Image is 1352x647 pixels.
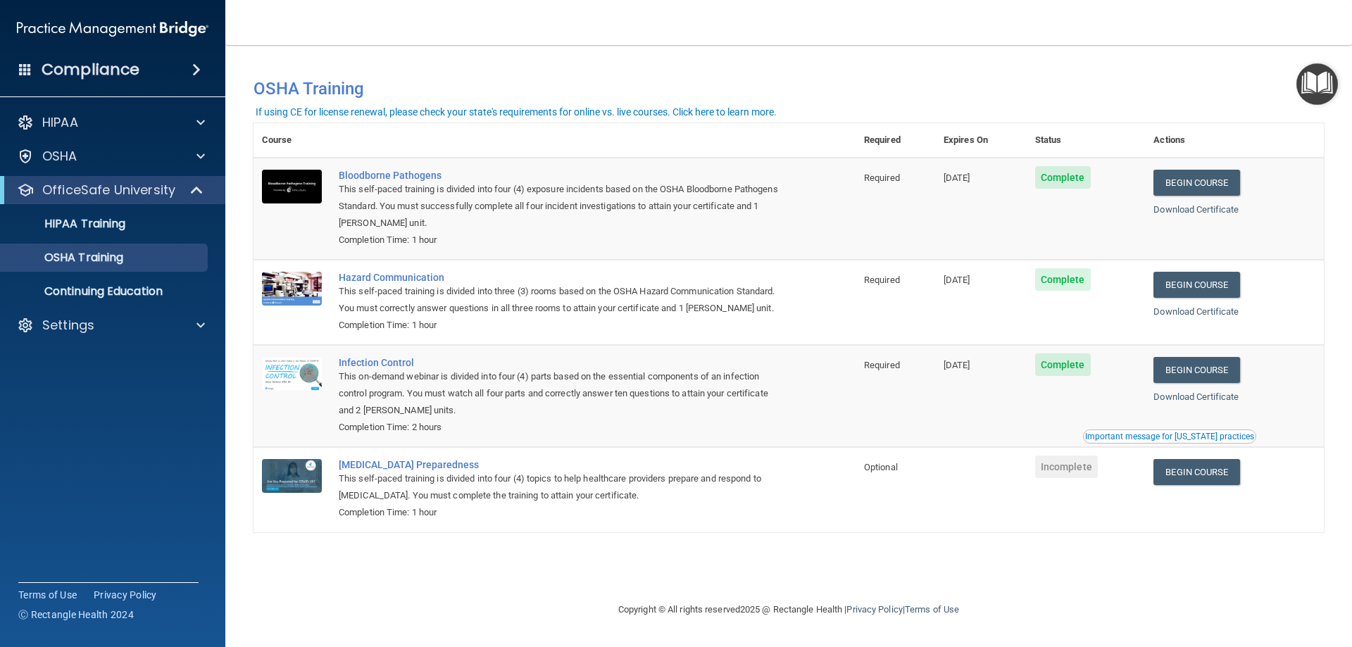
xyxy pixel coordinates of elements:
[1153,357,1239,383] a: Begin Course
[42,148,77,165] p: OSHA
[9,251,123,265] p: OSHA Training
[42,60,139,80] h4: Compliance
[856,123,935,158] th: Required
[256,107,777,117] div: If using CE for license renewal, please check your state's requirements for online vs. live cours...
[1145,123,1324,158] th: Actions
[17,15,208,43] img: PMB logo
[1153,204,1239,215] a: Download Certificate
[339,181,785,232] div: This self-paced training is divided into four (4) exposure incidents based on the OSHA Bloodborne...
[18,608,134,622] span: Ⓒ Rectangle Health 2024
[1153,272,1239,298] a: Begin Course
[17,114,205,131] a: HIPAA
[339,232,785,249] div: Completion Time: 1 hour
[1153,170,1239,196] a: Begin Course
[935,123,1027,158] th: Expires On
[1153,391,1239,402] a: Download Certificate
[339,504,785,521] div: Completion Time: 1 hour
[9,284,201,299] p: Continuing Education
[18,588,77,602] a: Terms of Use
[42,317,94,334] p: Settings
[1296,63,1338,105] button: Open Resource Center
[339,419,785,436] div: Completion Time: 2 hours
[94,588,157,602] a: Privacy Policy
[254,105,779,119] button: If using CE for license renewal, please check your state's requirements for online vs. live cours...
[864,275,900,285] span: Required
[339,357,785,368] a: Infection Control
[532,587,1046,632] div: Copyright © All rights reserved 2025 @ Rectangle Health | |
[864,360,900,370] span: Required
[1153,459,1239,485] a: Begin Course
[339,368,785,419] div: This on-demand webinar is divided into four (4) parts based on the essential components of an inf...
[864,172,900,183] span: Required
[1035,353,1091,376] span: Complete
[339,459,785,470] a: [MEDICAL_DATA] Preparedness
[339,317,785,334] div: Completion Time: 1 hour
[1035,268,1091,291] span: Complete
[1153,306,1239,317] a: Download Certificate
[944,275,970,285] span: [DATE]
[864,462,898,472] span: Optional
[339,283,785,317] div: This self-paced training is divided into three (3) rooms based on the OSHA Hazard Communication S...
[944,360,970,370] span: [DATE]
[339,272,785,283] a: Hazard Communication
[17,148,205,165] a: OSHA
[944,172,970,183] span: [DATE]
[1085,432,1254,441] div: Important message for [US_STATE] practices
[1035,166,1091,189] span: Complete
[339,470,785,504] div: This self-paced training is divided into four (4) topics to help healthcare providers prepare and...
[1035,456,1098,478] span: Incomplete
[254,123,330,158] th: Course
[846,604,902,615] a: Privacy Policy
[254,79,1324,99] h4: OSHA Training
[9,217,125,231] p: HIPAA Training
[17,182,204,199] a: OfficeSafe University
[339,170,785,181] a: Bloodborne Pathogens
[1027,123,1146,158] th: Status
[1083,429,1256,444] button: Read this if you are a dental practitioner in the state of CA
[17,317,205,334] a: Settings
[1108,547,1335,603] iframe: Drift Widget Chat Controller
[905,604,959,615] a: Terms of Use
[42,182,175,199] p: OfficeSafe University
[42,114,78,131] p: HIPAA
